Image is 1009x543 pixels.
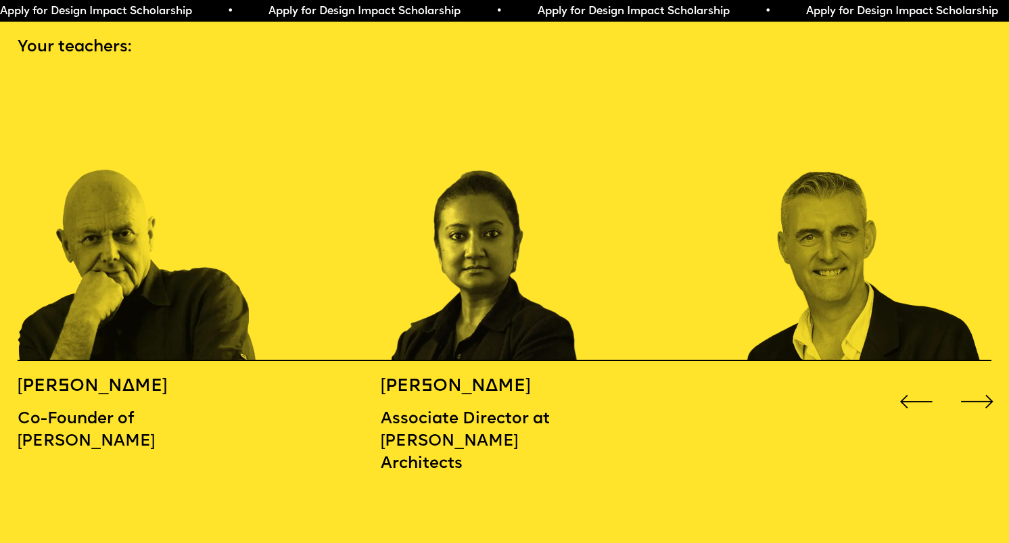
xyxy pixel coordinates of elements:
div: 2 / 16 [381,78,623,361]
p: Your teachers: [18,37,991,59]
h5: [PERSON_NAME] [381,376,563,398]
span: • [202,6,208,17]
span: • [471,6,477,17]
div: 1 / 16 [18,78,260,361]
div: Next slide [957,381,998,422]
div: Previous slide [896,381,937,422]
span: • [740,6,746,17]
h5: [PERSON_NAME] [18,376,200,398]
div: 3 / 16 [744,78,986,361]
p: Co-Founder of [PERSON_NAME] [18,408,200,453]
p: Associate Director at [PERSON_NAME] Architects [381,408,563,475]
